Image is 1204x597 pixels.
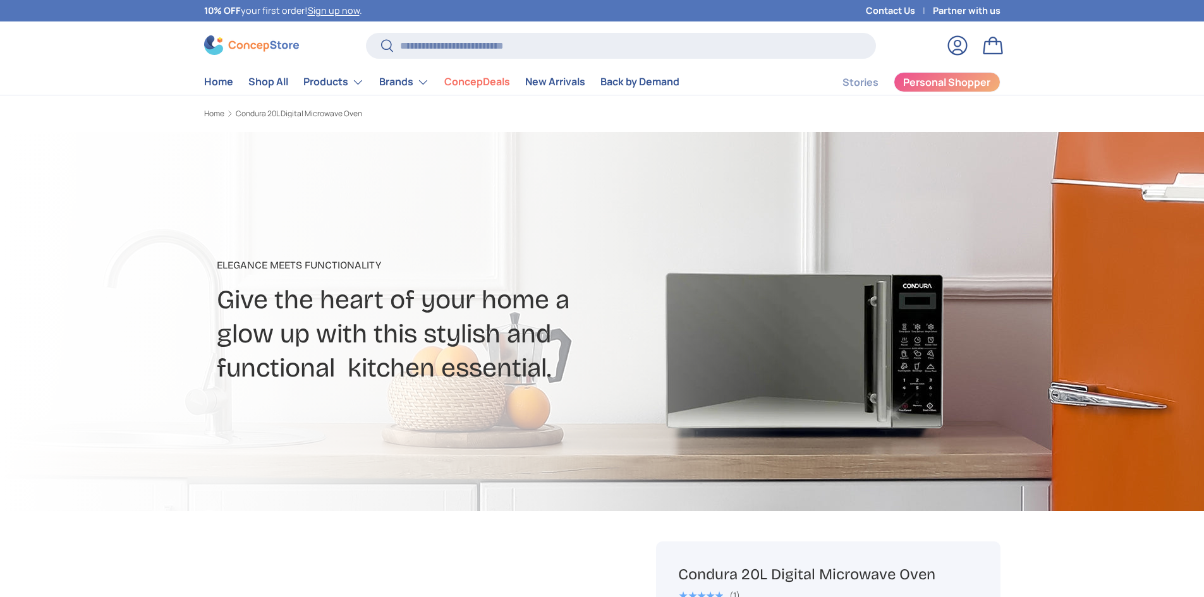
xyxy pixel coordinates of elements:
[204,4,362,18] p: your first order! .
[303,69,364,95] a: Products
[903,77,990,87] span: Personal Shopper
[204,110,224,118] a: Home
[308,4,360,16] a: Sign up now
[600,69,679,94] a: Back by Demand
[204,108,626,119] nav: Breadcrumbs
[812,69,1000,95] nav: Secondary
[248,69,288,94] a: Shop All
[217,283,702,385] h2: Give the heart of your home a glow up with this stylish and functional kitchen essential.
[678,565,978,584] h1: Condura 20L Digital Microwave Oven
[894,72,1000,92] a: Personal Shopper
[204,35,299,55] img: ConcepStore
[933,4,1000,18] a: Partner with us
[842,70,879,95] a: Stories
[204,69,679,95] nav: Primary
[379,69,429,95] a: Brands
[217,258,702,273] p: Elegance meets functionality
[866,4,933,18] a: Contact Us
[525,69,585,94] a: New Arrivals
[296,69,372,95] summary: Products
[372,69,437,95] summary: Brands
[204,4,241,16] strong: 10% OFF
[204,69,233,94] a: Home
[236,110,362,118] a: Condura 20L Digital Microwave Oven
[444,69,510,94] a: ConcepDeals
